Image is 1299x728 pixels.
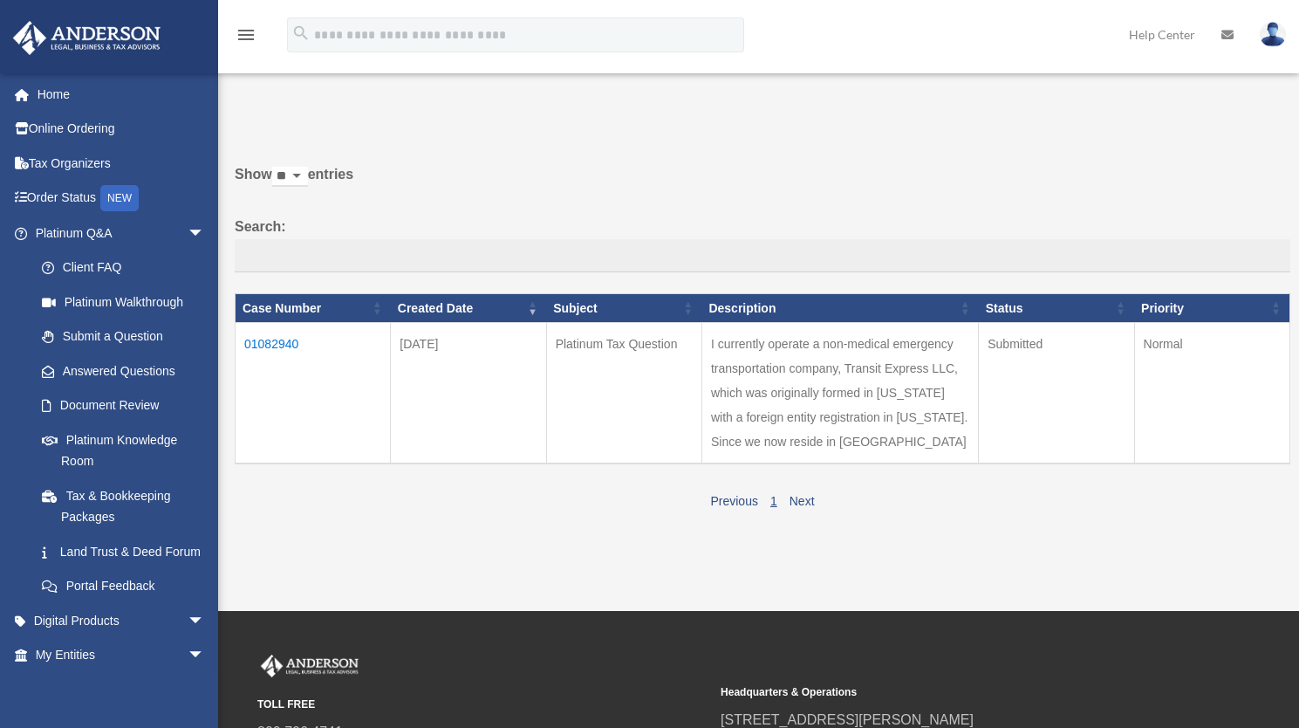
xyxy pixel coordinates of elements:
[1260,22,1286,47] img: User Pic
[291,24,311,43] i: search
[710,494,757,508] a: Previous
[546,293,701,323] th: Subject: activate to sort column ascending
[770,494,777,508] a: 1
[12,603,231,638] a: Digital Productsarrow_drop_down
[721,712,974,727] a: [STREET_ADDRESS][PERSON_NAME]
[24,354,214,388] a: Answered Questions
[8,21,166,55] img: Anderson Advisors Platinum Portal
[100,185,139,211] div: NEW
[24,251,222,285] a: Client FAQ
[12,181,231,216] a: Order StatusNEW
[1134,293,1289,323] th: Priority: activate to sort column ascending
[979,323,1134,464] td: Submitted
[12,216,222,251] a: Platinum Q&Aarrow_drop_down
[235,215,1290,272] label: Search:
[235,239,1290,272] input: Search:
[257,655,362,677] img: Anderson Advisors Platinum Portal
[188,216,222,251] span: arrow_drop_down
[701,323,978,464] td: I currently operate a non-medical emergency transportation company, Transit Express LLC, which wa...
[24,534,222,569] a: Land Trust & Deed Forum
[391,293,546,323] th: Created Date: activate to sort column ascending
[272,167,308,187] select: Showentries
[24,478,222,534] a: Tax & Bookkeeping Packages
[12,638,231,673] a: My Entitiesarrow_drop_down
[257,696,708,714] small: TOLL FREE
[188,603,222,639] span: arrow_drop_down
[236,31,256,45] a: menu
[24,388,222,423] a: Document Review
[1134,323,1289,464] td: Normal
[790,494,815,508] a: Next
[188,638,222,674] span: arrow_drop_down
[24,285,222,319] a: Platinum Walkthrough
[12,77,231,112] a: Home
[24,319,222,354] a: Submit a Question
[721,683,1172,702] small: Headquarters & Operations
[235,162,1290,204] label: Show entries
[546,323,701,464] td: Platinum Tax Question
[24,569,222,604] a: Portal Feedback
[979,293,1134,323] th: Status: activate to sort column ascending
[236,24,256,45] i: menu
[391,323,546,464] td: [DATE]
[12,146,231,181] a: Tax Organizers
[701,293,978,323] th: Description: activate to sort column ascending
[24,422,222,478] a: Platinum Knowledge Room
[236,323,391,464] td: 01082940
[12,112,231,147] a: Online Ordering
[236,293,391,323] th: Case Number: activate to sort column ascending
